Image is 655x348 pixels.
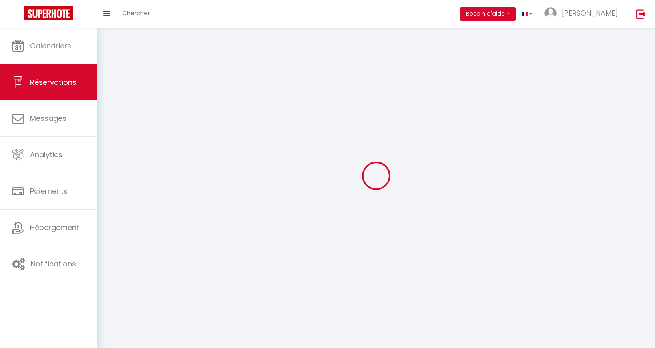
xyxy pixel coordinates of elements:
[24,6,73,20] img: Super Booking
[30,186,68,196] span: Paiements
[460,7,516,21] button: Besoin d'aide ?
[30,222,79,232] span: Hébergement
[30,150,62,160] span: Analytics
[562,8,618,18] span: [PERSON_NAME]
[544,7,557,19] img: ...
[30,77,76,87] span: Réservations
[31,259,76,269] span: Notifications
[30,113,66,123] span: Messages
[30,41,71,51] span: Calendriers
[636,9,646,19] img: logout
[122,9,150,17] span: Chercher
